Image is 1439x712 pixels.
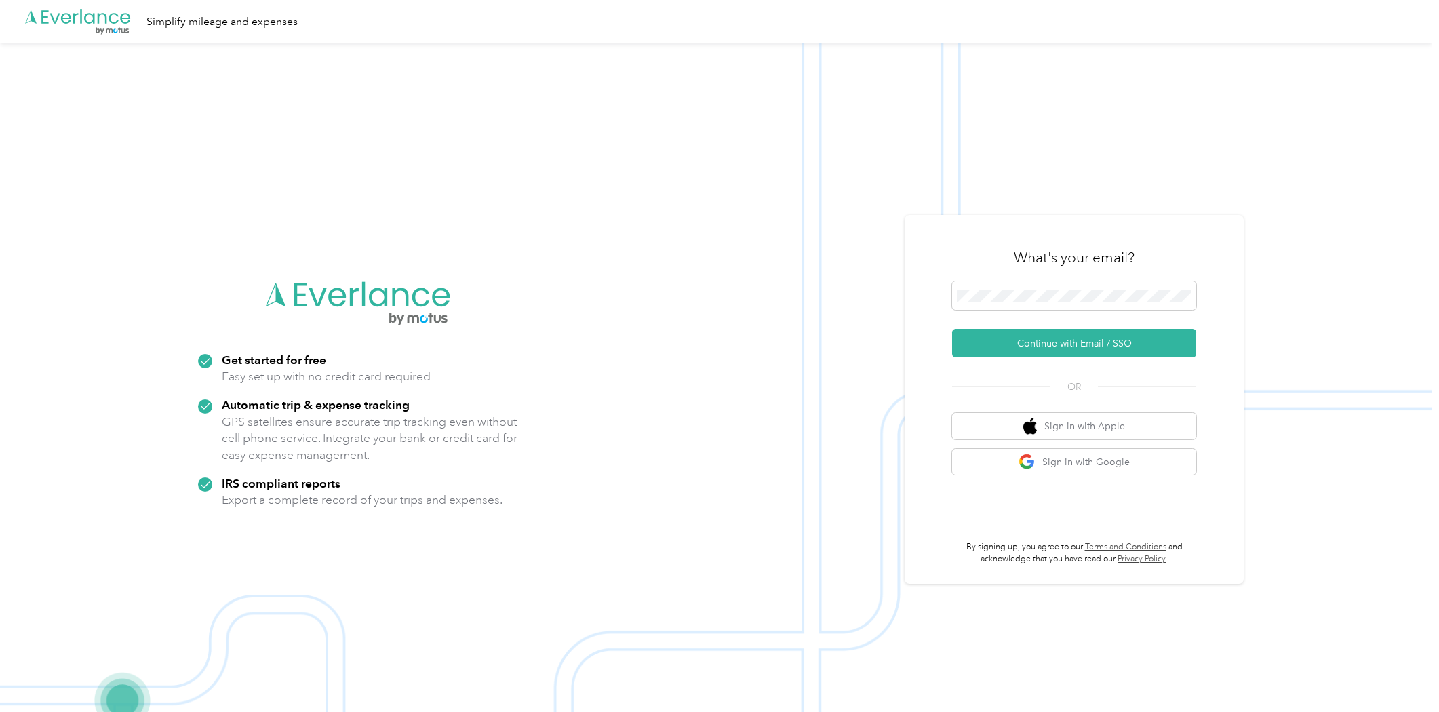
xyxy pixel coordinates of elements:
button: apple logoSign in with Apple [952,413,1196,439]
p: Export a complete record of your trips and expenses. [222,492,502,509]
p: GPS satellites ensure accurate trip tracking even without cell phone service. Integrate your bank... [222,414,518,464]
strong: Automatic trip & expense tracking [222,397,410,412]
button: Continue with Email / SSO [952,329,1196,357]
h3: What's your email? [1014,248,1135,267]
p: By signing up, you agree to our and acknowledge that you have read our . [952,541,1196,565]
button: google logoSign in with Google [952,449,1196,475]
span: OR [1050,380,1098,394]
img: apple logo [1023,418,1037,435]
strong: Get started for free [222,353,326,367]
p: Easy set up with no credit card required [222,368,431,385]
a: Privacy Policy [1118,554,1166,564]
a: Terms and Conditions [1085,542,1166,552]
img: google logo [1019,454,1036,471]
strong: IRS compliant reports [222,476,340,490]
div: Simplify mileage and expenses [146,14,298,31]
